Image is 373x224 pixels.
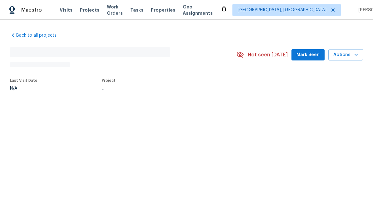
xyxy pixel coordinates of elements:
button: Mark Seen [291,49,325,61]
span: Tasks [130,8,143,12]
a: Back to all projects [10,32,70,39]
span: Actions [333,51,358,59]
span: Projects [80,7,99,13]
div: N/A [10,86,37,91]
span: Last Visit Date [10,79,37,82]
span: Visits [60,7,72,13]
span: [GEOGRAPHIC_DATA], [GEOGRAPHIC_DATA] [238,7,326,13]
span: Work Orders [107,4,123,16]
span: Project [102,79,116,82]
button: Actions [328,49,363,61]
div: ... [102,86,222,91]
span: Not seen [DATE] [248,52,288,58]
span: Properties [151,7,175,13]
span: Mark Seen [296,51,320,59]
span: Geo Assignments [183,4,213,16]
span: Maestro [21,7,42,13]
